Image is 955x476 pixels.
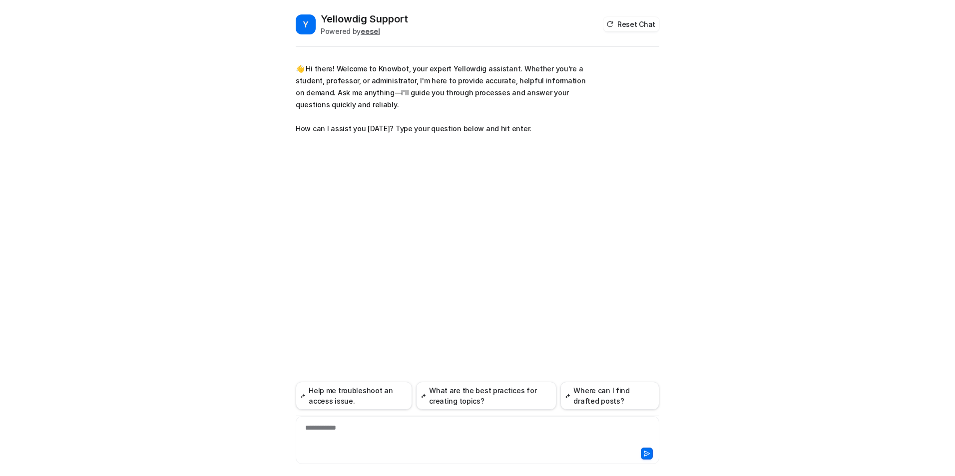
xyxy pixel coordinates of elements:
[321,26,408,36] div: Powered by
[560,382,659,410] button: Where can I find drafted posts?
[603,17,659,31] button: Reset Chat
[321,12,408,26] h2: Yellowdig Support
[361,27,380,35] b: eesel
[296,63,588,135] p: 👋 Hi there! Welcome to Knowbot, your expert Yellowdig assistant. Whether you're a student, profes...
[416,382,556,410] button: What are the best practices for creating topics?
[296,382,412,410] button: Help me troubleshoot an access issue.
[296,14,316,34] span: Y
